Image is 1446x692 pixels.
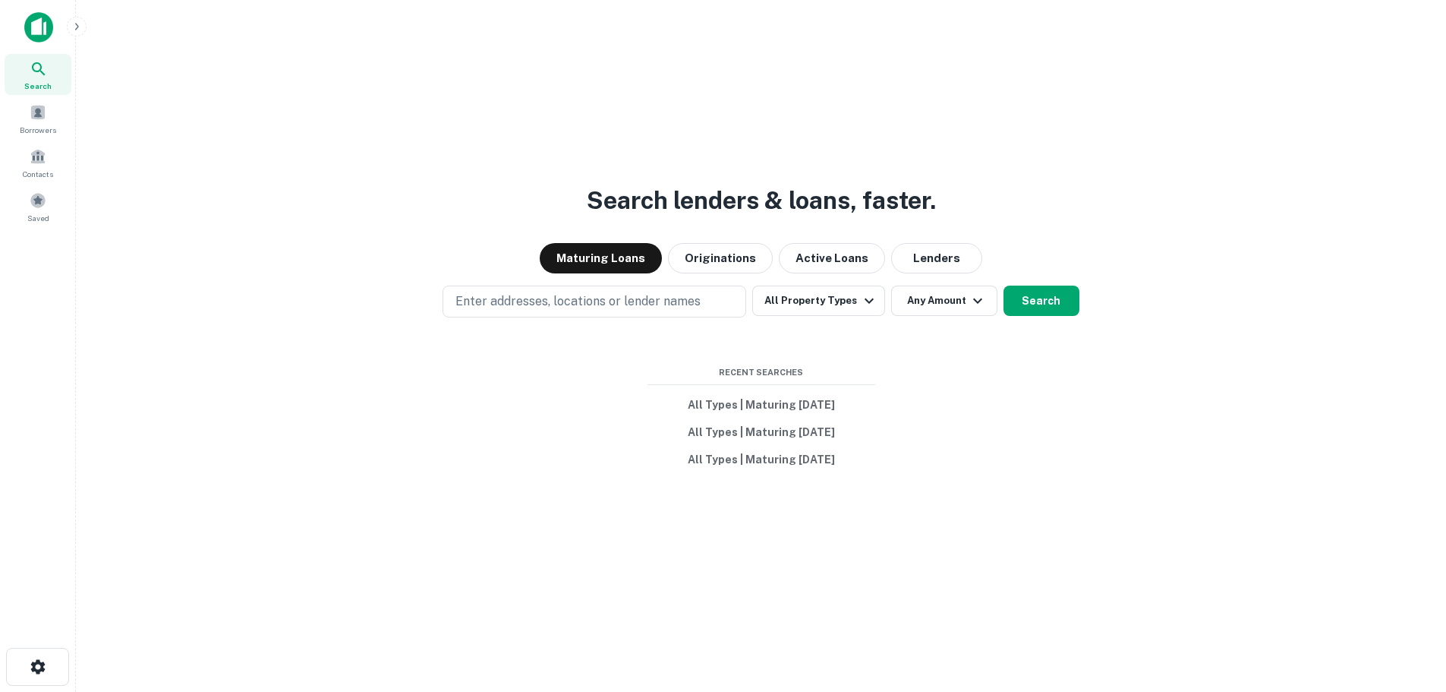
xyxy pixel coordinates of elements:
[891,286,997,316] button: Any Amount
[5,142,71,183] a: Contacts
[5,54,71,95] a: Search
[443,286,746,318] button: Enter addresses, locations or lender names
[1370,570,1446,643] iframe: Chat Widget
[5,98,71,139] a: Borrowers
[5,186,71,227] a: Saved
[23,168,53,180] span: Contacts
[1003,286,1079,316] button: Search
[668,243,773,273] button: Originations
[20,124,56,136] span: Borrowers
[647,391,875,419] button: All Types | Maturing [DATE]
[752,286,884,316] button: All Property Types
[647,419,875,446] button: All Types | Maturing [DATE]
[647,446,875,473] button: All Types | Maturing [DATE]
[587,182,936,219] h3: Search lenders & loans, faster.
[27,212,49,224] span: Saved
[647,366,875,379] span: Recent Searches
[891,243,982,273] button: Lenders
[24,80,52,92] span: Search
[455,292,701,311] p: Enter addresses, locations or lender names
[24,12,53,43] img: capitalize-icon.png
[540,243,662,273] button: Maturing Loans
[779,243,885,273] button: Active Loans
